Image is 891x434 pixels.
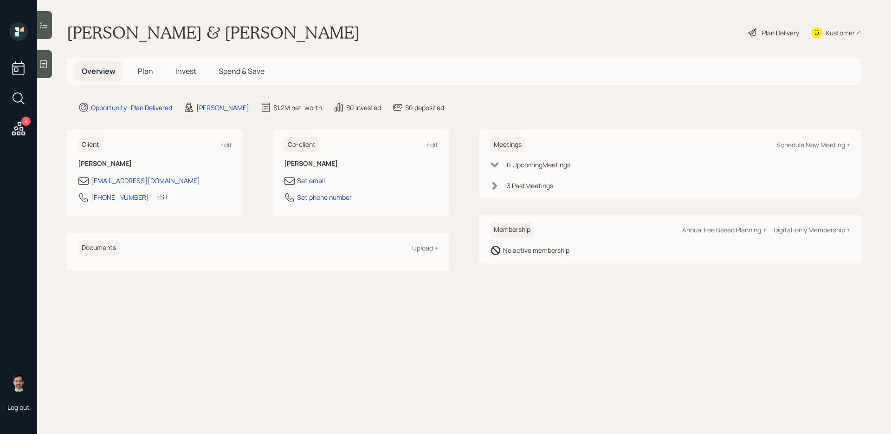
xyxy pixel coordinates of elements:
h1: [PERSON_NAME] & [PERSON_NAME] [67,22,360,43]
div: [EMAIL_ADDRESS][DOMAIN_NAME] [91,176,200,185]
div: [PHONE_NUMBER] [91,192,149,202]
div: Upload + [412,243,438,252]
div: Edit [220,140,232,149]
h6: [PERSON_NAME] [284,160,438,168]
div: $1.2M net-worth [273,103,322,112]
h6: Membership [490,222,534,237]
div: Opportunity · Plan Delivered [91,103,172,112]
div: Set phone number [297,192,352,202]
h6: [PERSON_NAME] [78,160,232,168]
div: EST [156,192,168,202]
div: Set email [297,176,325,185]
div: Schedule New Meeting + [776,140,850,149]
div: Log out [7,403,30,412]
div: [PERSON_NAME] [196,103,249,112]
div: Digital-only Membership + [774,225,850,234]
div: 3 [21,117,31,126]
img: jonah-coleman-headshot.png [9,373,28,392]
span: Spend & Save [219,66,265,76]
span: Plan [138,66,153,76]
div: Kustomer [826,28,855,38]
div: Plan Delivery [762,28,799,38]
h6: Co-client [284,137,319,152]
div: 3 Past Meeting s [507,181,553,191]
div: Annual Fee Based Planning + [682,225,766,234]
div: No active membership [503,245,569,255]
h6: Client [78,137,103,152]
h6: Meetings [490,137,525,152]
span: Invest [175,66,196,76]
div: Edit [426,140,438,149]
span: Overview [82,66,116,76]
div: 0 Upcoming Meeting s [507,160,570,170]
h6: Documents [78,240,120,256]
div: $0 deposited [405,103,444,112]
div: $0 invested [346,103,381,112]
